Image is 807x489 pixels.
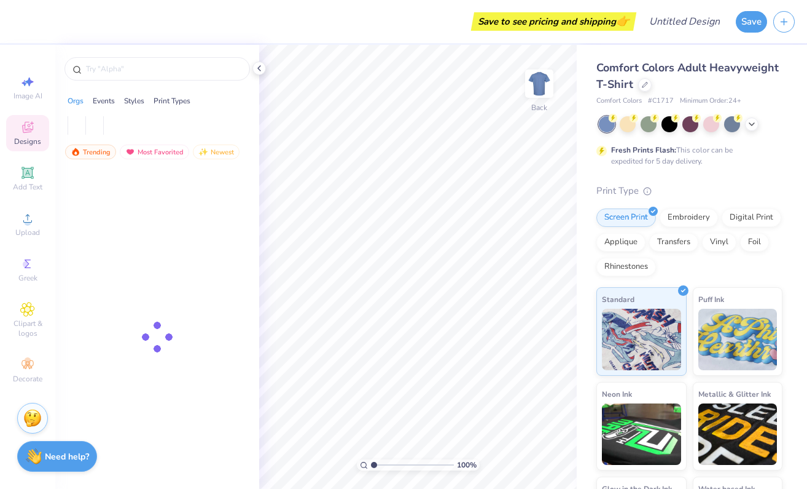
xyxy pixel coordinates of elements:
div: Orgs [68,95,84,106]
div: Applique [596,233,645,252]
div: Save to see pricing and shipping [474,12,633,31]
img: Metallic & Glitter Ink [698,404,778,465]
span: 👉 [616,14,630,28]
div: Embroidery [660,209,718,227]
span: Puff Ink [698,293,724,306]
img: Puff Ink [698,309,778,370]
span: Add Text [13,182,42,192]
div: Transfers [649,233,698,252]
span: Clipart & logos [6,319,49,338]
span: Standard [602,293,634,306]
div: Events [93,95,115,106]
div: Trending [65,145,116,159]
img: Newest.gif [198,148,208,156]
span: Minimum Order: 24 + [680,96,741,106]
input: Untitled Design [639,9,730,34]
span: Decorate [13,374,42,384]
span: Image AI [14,91,42,101]
div: Print Types [154,95,190,106]
span: 100 % [457,459,477,471]
span: Metallic & Glitter Ink [698,388,771,400]
div: Screen Print [596,209,656,227]
div: Back [531,102,547,113]
span: Neon Ink [602,388,632,400]
div: Rhinestones [596,258,656,276]
div: Most Favorited [120,145,189,159]
span: Comfort Colors Adult Heavyweight T-Shirt [596,60,779,92]
img: trending.gif [71,148,80,156]
div: Styles [124,95,144,106]
div: Vinyl [702,233,736,252]
button: Save [736,11,767,33]
div: Print Type [596,184,782,198]
div: Foil [740,233,769,252]
span: Upload [15,228,40,237]
img: most_fav.gif [125,148,135,156]
img: Standard [602,309,681,370]
strong: Fresh Prints Flash: [611,145,676,155]
div: Digital Print [722,209,781,227]
strong: Need help? [45,451,89,463]
img: Neon Ink [602,404,681,465]
span: Designs [14,137,41,146]
span: # C1717 [648,96,674,106]
div: This color can be expedited for 5 day delivery. [611,145,762,167]
input: Try "Alpha" [85,63,242,75]
span: Greek [18,273,37,283]
div: Newest [193,145,240,159]
img: Back [527,71,552,96]
span: Comfort Colors [596,96,642,106]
